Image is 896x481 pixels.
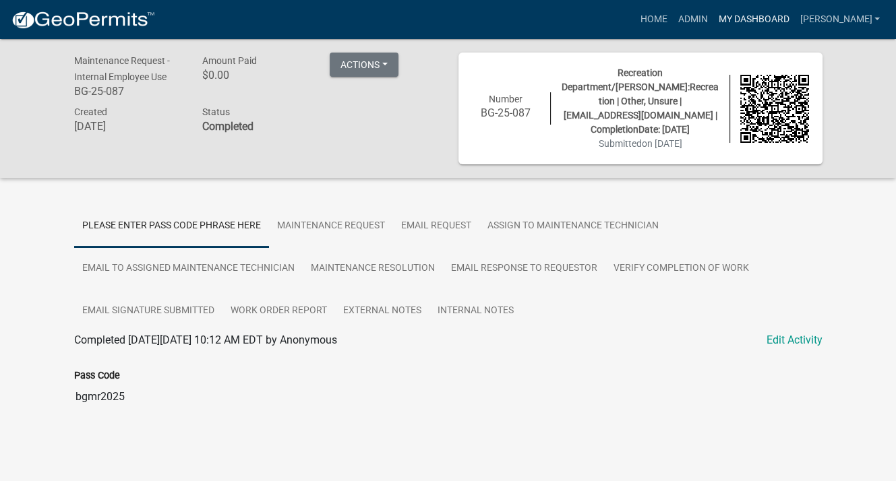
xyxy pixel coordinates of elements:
[74,333,337,346] span: Completed [DATE][DATE] 10:12 AM EDT by Anonymous
[202,69,309,82] h6: $0.00
[202,106,229,117] span: Status
[74,205,269,248] a: Please Enter Pass Code Phrase Here
[335,290,429,333] a: External Notes
[713,7,794,32] a: My Dashboard
[794,7,885,32] a: [PERSON_NAME]
[479,205,667,248] a: Assign to Maintenance Technician
[429,290,522,333] a: Internal Notes
[74,120,182,133] h6: [DATE]
[74,247,303,290] a: Email to Assigned Maintenance Technician
[74,371,120,381] label: Pass Code
[599,138,682,149] span: Submitted on [DATE]
[202,120,253,133] strong: Completed
[222,290,335,333] a: Work Order Report
[74,55,170,82] span: Maintenance Request - Internal Employee Use
[740,75,809,143] img: QR code
[269,205,393,248] a: Maintenance Request
[672,7,713,32] a: Admin
[562,67,719,135] span: Recreation Department/[PERSON_NAME]:Recreation | Other, Unsure | [EMAIL_ADDRESS][DOMAIN_NAME] | C...
[605,247,757,290] a: Verify Completion of work
[330,53,398,77] button: Actions
[303,247,443,290] a: Maintenance Resolution
[443,247,605,290] a: Email Response to Requestor
[472,106,541,119] h6: BG-25-087
[634,7,672,32] a: Home
[202,55,256,66] span: Amount Paid
[74,106,107,117] span: Created
[489,94,522,104] span: Number
[74,290,222,333] a: Email Signature Submitted
[74,85,182,98] h6: BG-25-087
[393,205,479,248] a: Email Request
[767,332,823,348] a: Edit Activity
